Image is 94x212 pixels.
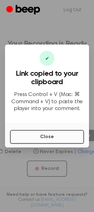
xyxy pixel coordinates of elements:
div: ✔ [39,51,55,66]
p: Press Control + V (Mac: ⌘ Command + V) to paste the player into your comment. [10,91,84,113]
h3: Link copied to your clipboard [10,70,84,86]
a: Log Out [57,2,88,17]
button: Close [10,130,84,144]
a: Beep [6,4,42,16]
